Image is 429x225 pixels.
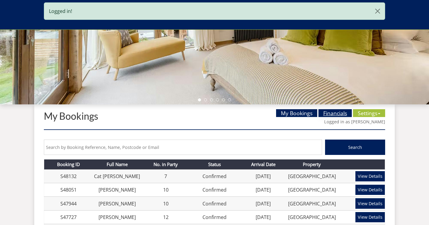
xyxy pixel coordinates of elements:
th: Property [288,159,336,169]
a: View Details [355,171,385,181]
div: Logged in! [44,2,385,20]
a: Financials [318,109,352,117]
a: [GEOGRAPHIC_DATA] [288,200,336,207]
th: No. in Party [141,159,190,169]
a: [PERSON_NAME] [99,200,136,207]
a: S48051 [60,186,77,193]
a: Cat [PERSON_NAME] [94,173,140,180]
a: [PERSON_NAME] [99,186,136,193]
span: Search [348,144,362,150]
a: S47944 [60,200,77,207]
a: [GEOGRAPHIC_DATA] [288,186,336,193]
a: 7 [164,173,167,180]
a: [GEOGRAPHIC_DATA] [288,214,336,220]
a: Confirmed [202,186,227,193]
a: View Details [355,198,385,208]
a: 10 [163,186,169,193]
a: Confirmed [202,214,227,220]
a: View Details [355,185,385,195]
th: Booking ID [44,159,93,169]
th: Full Name [93,159,141,169]
a: [DATE] [256,214,271,220]
input: Search by Booking Reference, Name, Postcode or Email [44,140,322,155]
a: [PERSON_NAME] [99,214,136,220]
a: S47727 [60,214,77,220]
a: 10 [163,200,169,207]
a: Logged in as [PERSON_NAME] [324,119,385,125]
a: [DATE] [256,173,271,180]
a: My Bookings [44,110,98,122]
th: Status [190,159,239,169]
a: View Details [355,212,385,222]
a: [DATE] [256,200,271,207]
button: Search [325,140,385,155]
a: Settings [353,109,385,117]
a: [GEOGRAPHIC_DATA] [288,173,336,180]
a: [DATE] [256,186,271,193]
iframe: Customer reviews powered by Trustpilot [41,21,104,26]
a: My Bookings [276,109,317,117]
a: S48132 [60,173,77,180]
th: Arrival Date [239,159,288,169]
a: 12 [163,214,169,220]
a: Confirmed [202,173,227,180]
a: Confirmed [202,200,227,207]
